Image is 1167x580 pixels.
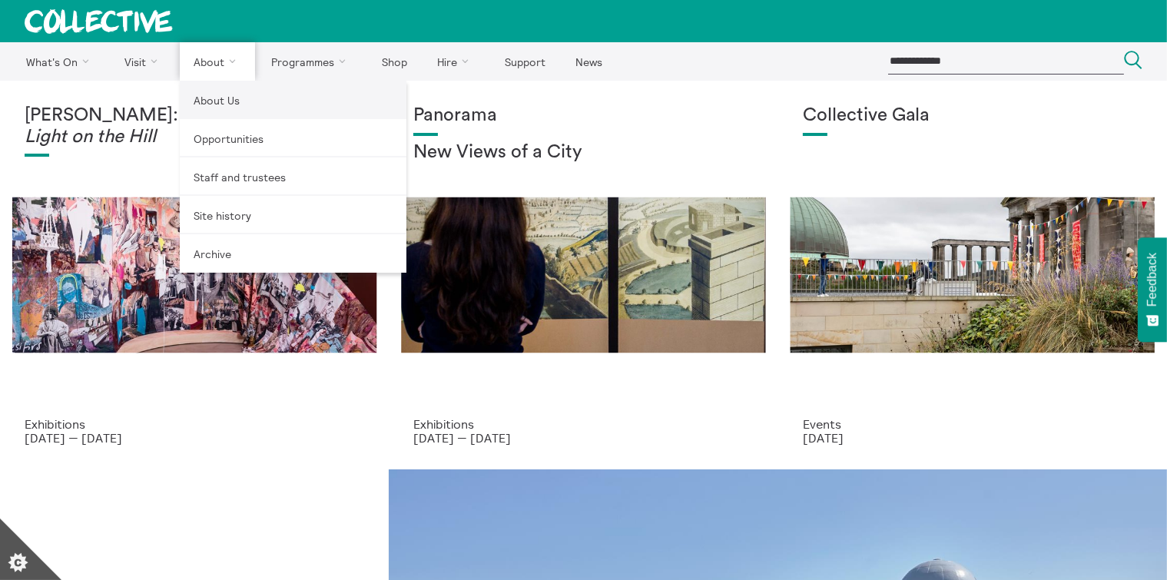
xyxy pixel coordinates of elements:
a: Visit [111,42,177,81]
a: Hire [424,42,489,81]
p: [DATE] — [DATE] [25,431,364,445]
a: Shop [368,42,420,81]
h1: [PERSON_NAME]: [25,105,364,147]
a: Programmes [258,42,366,81]
h1: Panorama [413,105,753,127]
h1: Collective Gala [803,105,1142,127]
a: About [180,42,255,81]
h2: New Views of a City [413,142,753,164]
a: Support [491,42,559,81]
a: Staff and trustees [180,157,406,196]
p: [DATE] — [DATE] [413,431,753,445]
a: Archive [180,234,406,273]
p: [DATE] [803,431,1142,445]
span: Feedback [1145,253,1159,307]
a: News [562,42,615,81]
p: Events [803,417,1142,431]
a: What's On [12,42,108,81]
a: Site history [180,196,406,234]
em: Fire on the Mountain, Light on the Hill [25,106,357,146]
a: Collective Gala 2023. Image credit Sally Jubb. Collective Gala Events [DATE] [778,81,1167,469]
p: Exhibitions [25,417,364,431]
a: About Us [180,81,406,119]
a: Collective Panorama June 2025 small file 8 Panorama New Views of a City Exhibitions [DATE] — [DATE] [389,81,777,469]
button: Feedback - Show survey [1138,237,1167,342]
p: Exhibitions [413,417,753,431]
a: Opportunities [180,119,406,157]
